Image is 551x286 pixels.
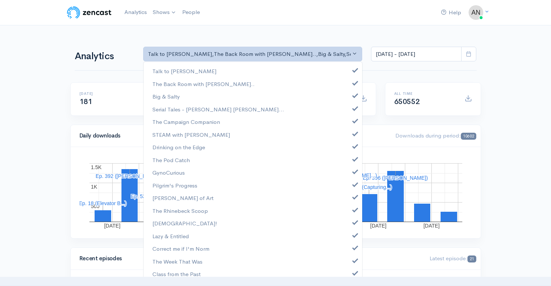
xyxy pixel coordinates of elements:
[152,232,189,240] span: Lazy & Entitled
[80,255,258,262] h4: Recent episodes
[80,156,472,229] svg: A chart.
[469,5,483,20] img: ...
[394,92,456,96] h6: All time
[152,67,216,75] span: Talk to [PERSON_NAME]
[91,203,100,209] text: 500
[152,257,202,266] span: The Week That Was
[345,184,392,190] text: Ep. 19 (Capturing...)
[79,200,127,206] text: Ep. 18 (Elevator B...)
[148,50,351,58] div: Talk to [PERSON_NAME] , The Back Room with [PERSON_NAME].. , Big & Salty , Serial Tales - [PERSON...
[152,244,209,253] span: Correct me if I'm Norm
[152,143,205,151] span: Drinking on the Edge
[152,156,190,164] span: The Pod Catch
[80,133,387,139] h4: Daily downloads
[91,164,102,170] text: 1.5K
[152,207,208,215] span: The Rhinebeck Scoop
[152,105,284,114] span: Serial Tales - [PERSON_NAME] [PERSON_NAME]...
[121,4,150,20] a: Analytics
[143,47,363,62] button: Talk to Allison, The Back Room with Andy O..., Big & Salty, Serial Tales - Joan Julie..., The Cam...
[152,131,230,139] span: STEAM with [PERSON_NAME]
[461,133,476,140] span: 10602
[363,175,428,181] text: Ep. 396 ([PERSON_NAME])
[152,219,217,228] span: [DEMOGRAPHIC_DATA]!
[394,97,420,106] span: 650552
[152,80,255,88] span: The Back Room with [PERSON_NAME]..
[438,5,464,21] a: Help
[179,4,203,20] a: People
[430,255,476,262] span: Latest episode:
[91,184,98,190] text: 1K
[66,5,113,20] img: ZenCast Logo
[152,118,220,126] span: The Campaign Companion
[152,92,180,101] span: Big & Salty
[152,194,213,202] span: [PERSON_NAME] of Art
[152,181,197,190] span: Pilgrim's Progress
[150,4,179,21] a: Shows
[80,97,92,106] span: 181
[370,223,386,229] text: [DATE]
[467,255,476,262] span: 21
[395,132,476,139] span: Downloads during period:
[526,261,544,279] iframe: gist-messenger-bubble-iframe
[371,47,462,62] input: analytics date range selector
[104,223,120,229] text: [DATE]
[131,193,181,199] text: Ep. 53 (A Conversa...)
[152,270,201,278] span: Class from the Past
[423,223,439,229] text: [DATE]
[307,172,377,178] text: Ep. 395 ([PERSON_NAME]...)
[95,173,163,179] text: Ep. 392 ([PERSON_NAME]..)
[75,51,134,62] h1: Analytics
[152,168,185,177] span: GynoCurious
[80,92,141,96] h6: [DATE]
